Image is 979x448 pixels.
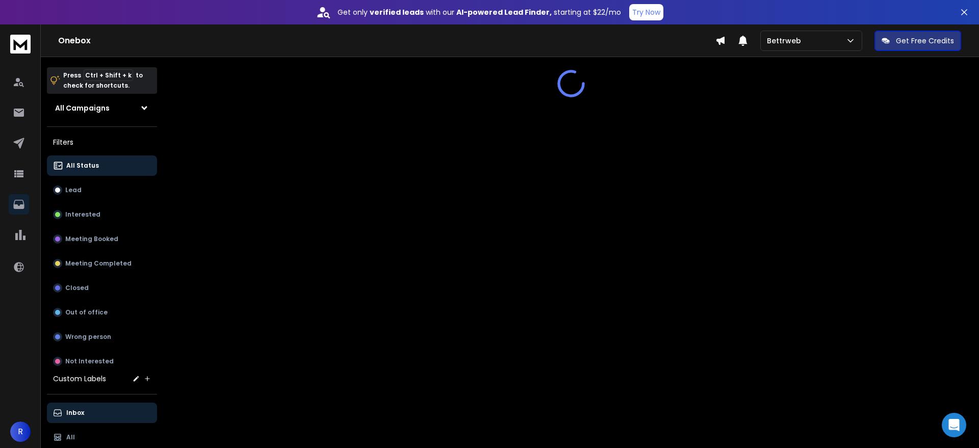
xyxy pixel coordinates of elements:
[58,35,715,47] h1: Onebox
[65,186,82,194] p: Lead
[47,427,157,447] button: All
[47,278,157,298] button: Closed
[66,433,75,441] p: All
[65,333,111,341] p: Wrong person
[66,409,84,417] p: Inbox
[65,308,108,317] p: Out of office
[10,421,31,442] button: R
[47,351,157,372] button: Not Interested
[338,7,621,17] p: Get only with our starting at $22/mo
[47,135,157,149] h3: Filters
[65,259,132,268] p: Meeting Completed
[84,69,133,81] span: Ctrl + Shift + k
[65,210,100,219] p: Interested
[370,7,424,17] strong: verified leads
[767,36,805,46] p: Bettrweb
[65,284,89,292] p: Closed
[456,7,552,17] strong: AI-powered Lead Finder,
[47,327,157,347] button: Wrong person
[47,253,157,274] button: Meeting Completed
[874,31,961,51] button: Get Free Credits
[47,229,157,249] button: Meeting Booked
[63,70,143,91] p: Press to check for shortcuts.
[47,98,157,118] button: All Campaigns
[47,155,157,176] button: All Status
[47,180,157,200] button: Lead
[632,7,660,17] p: Try Now
[629,4,663,20] button: Try Now
[47,302,157,323] button: Out of office
[10,35,31,54] img: logo
[66,162,99,170] p: All Status
[896,36,954,46] p: Get Free Credits
[65,357,114,365] p: Not Interested
[65,235,118,243] p: Meeting Booked
[55,103,110,113] h1: All Campaigns
[942,413,966,437] div: Open Intercom Messenger
[47,204,157,225] button: Interested
[47,403,157,423] button: Inbox
[53,374,106,384] h3: Custom Labels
